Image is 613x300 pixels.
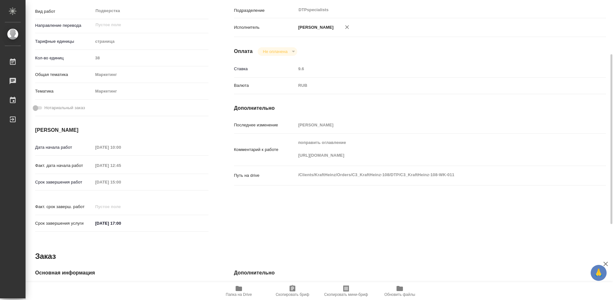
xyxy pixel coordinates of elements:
div: RUB [296,80,575,91]
input: Пустое поле [296,64,575,73]
textarea: /Clients/KraftHeinz/Orders/C3_KraftHeinz-108/DTP/C3_KraftHeinz-108-WK-011 [296,169,575,180]
button: Папка на Drive [212,282,266,300]
span: Нотариальный заказ [44,105,85,111]
span: Папка на Drive [226,292,252,297]
p: Общая тематика [35,71,93,78]
span: Обновить файлы [384,292,415,297]
p: [PERSON_NAME] [296,24,334,31]
span: 🙏 [593,266,604,280]
input: Пустое поле [93,177,149,187]
p: Вид работ [35,8,93,15]
p: Комментарий к работе [234,146,296,153]
h4: Дополнительно [234,104,606,112]
p: Дата начала работ [35,144,93,151]
div: Маркетинг [93,69,208,80]
h4: [PERSON_NAME] [35,126,208,134]
button: Удалить исполнителя [340,20,354,34]
p: Срок завершения услуги [35,220,93,227]
button: Обновить файлы [373,282,427,300]
input: Пустое поле [296,120,575,130]
span: Скопировать бриф [276,292,309,297]
input: Пустое поле [93,161,149,170]
button: 🙏 [591,265,607,281]
p: Валюта [234,82,296,89]
p: Тематика [35,88,93,94]
div: Маркетинг [93,86,208,97]
h4: Основная информация [35,269,208,277]
p: Тарифные единицы [35,38,93,45]
input: ✎ Введи что-нибудь [93,219,149,228]
p: Срок завершения работ [35,179,93,185]
button: Скопировать мини-бриф [319,282,373,300]
span: Скопировать мини-бриф [324,292,368,297]
p: Подразделение [234,7,296,14]
p: Факт. дата начала работ [35,162,93,169]
input: Пустое поле [93,53,208,63]
textarea: поправить оглавление [URL][DOMAIN_NAME] [296,137,575,161]
h4: Дополнительно [234,269,606,277]
p: Последнее изменение [234,122,296,128]
h2: Заказ [35,251,56,261]
p: Направление перевода [35,22,93,29]
div: Не оплачена [258,47,297,56]
p: Исполнитель [234,24,296,31]
p: Кол-во единиц [35,55,93,61]
input: Пустое поле [95,21,193,29]
p: Факт. срок заверш. работ [35,204,93,210]
p: Ставка [234,66,296,72]
div: страница [93,36,208,47]
p: Путь на drive [234,172,296,179]
h4: Оплата [234,48,253,55]
input: Пустое поле [93,202,149,211]
input: Пустое поле [93,143,149,152]
button: Скопировать бриф [266,282,319,300]
button: Не оплачена [261,49,289,54]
